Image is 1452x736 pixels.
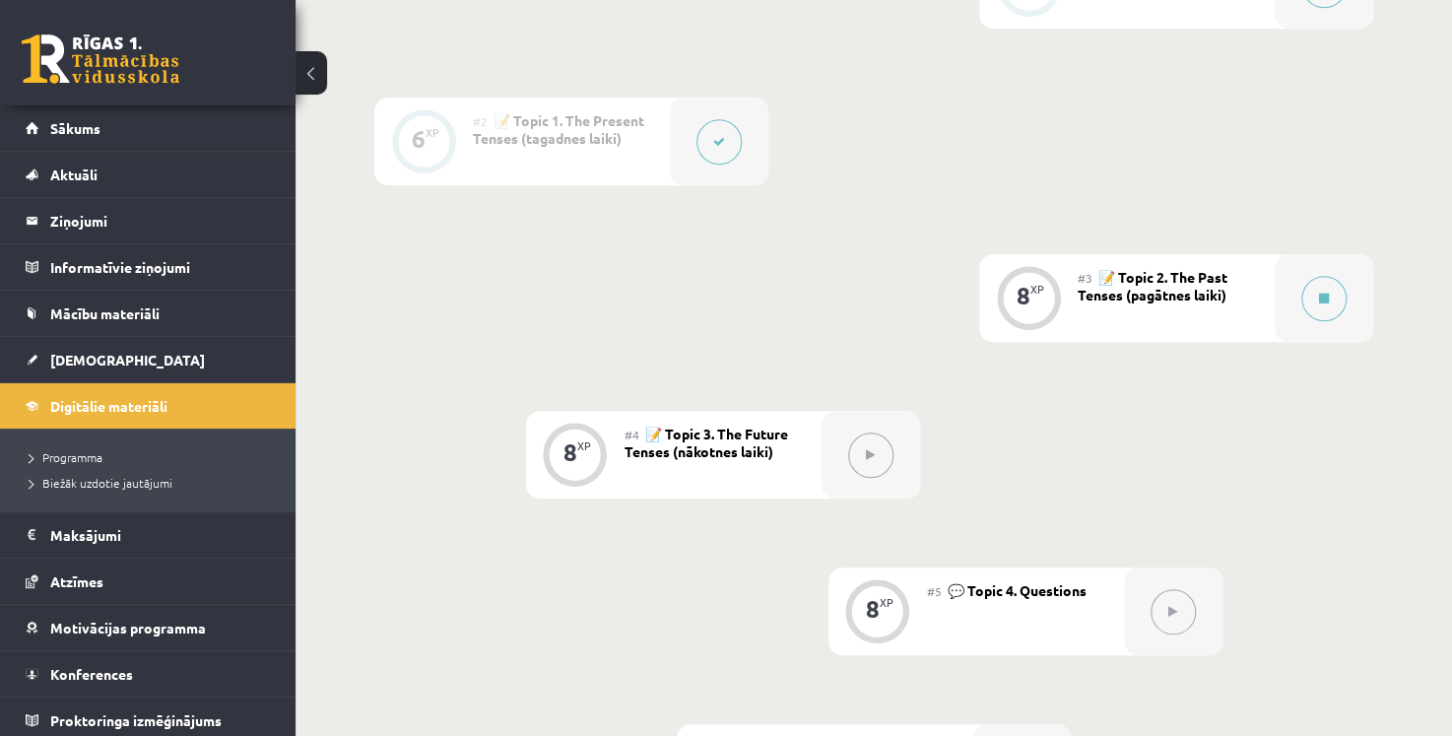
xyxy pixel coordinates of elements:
a: Atzīmes [26,559,271,604]
a: Programma [30,448,276,466]
span: 💬 Topic 4. Questions [948,581,1087,599]
div: 8 [1017,287,1030,304]
span: Proktoringa izmēģinājums [50,711,222,729]
span: Sākums [50,119,100,137]
span: Motivācijas programma [50,619,206,636]
span: Aktuāli [50,166,98,183]
div: XP [426,127,439,138]
span: Atzīmes [50,572,103,590]
span: Programma [30,449,102,465]
div: 8 [563,443,577,461]
a: Konferences [26,651,271,697]
a: Rīgas 1. Tālmācības vidusskola [22,34,179,84]
span: 📝 Topic 2. The Past Tenses (pagātnes laiki) [1078,268,1227,303]
a: Biežāk uzdotie jautājumi [30,474,276,492]
span: Konferences [50,665,133,683]
legend: Ziņojumi [50,198,271,243]
span: [DEMOGRAPHIC_DATA] [50,351,205,368]
div: 6 [412,130,426,148]
span: 📝 Topic 3. The Future Tenses (nākotnes laiki) [625,425,788,460]
a: Motivācijas programma [26,605,271,650]
span: #2 [473,113,488,129]
a: Mācību materiāli [26,291,271,336]
span: 📝 Topic 1. The Present Tenses (tagadnes laiki) [473,111,644,147]
div: XP [880,597,893,608]
a: Sākums [26,105,271,151]
span: #5 [927,583,942,599]
span: #4 [625,427,639,442]
a: Maksājumi [26,512,271,558]
div: XP [1030,284,1044,295]
a: Aktuāli [26,152,271,197]
a: [DEMOGRAPHIC_DATA] [26,337,271,382]
span: Digitālie materiāli [50,397,167,415]
span: #3 [1078,270,1092,286]
div: 8 [866,600,880,618]
a: Digitālie materiāli [26,383,271,429]
span: Mācību materiāli [50,304,160,322]
a: Ziņojumi [26,198,271,243]
span: Biežāk uzdotie jautājumi [30,475,172,491]
legend: Maksājumi [50,512,271,558]
legend: Informatīvie ziņojumi [50,244,271,290]
div: XP [577,440,591,451]
a: Informatīvie ziņojumi [26,244,271,290]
